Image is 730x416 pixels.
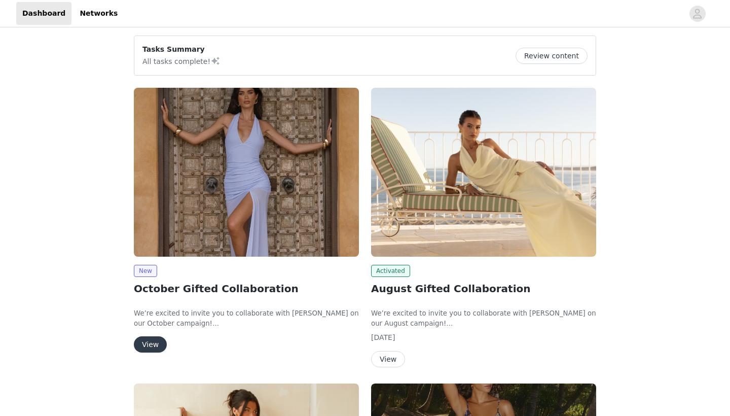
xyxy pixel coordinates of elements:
a: Dashboard [16,2,71,25]
a: View [371,356,405,363]
p: Tasks Summary [142,44,221,55]
span: We’re excited to invite you to collaborate with [PERSON_NAME] on our October campaign! [134,309,359,327]
h2: August Gifted Collaboration [371,281,596,296]
a: View [134,341,167,349]
button: View [371,351,405,367]
span: We’re excited to invite you to collaborate with [PERSON_NAME] on our August campaign! [371,309,596,327]
button: View [134,336,167,353]
img: Peppermayo EU [134,88,359,257]
h2: October Gifted Collaboration [134,281,359,296]
p: All tasks complete! [142,55,221,67]
img: Peppermayo EU [371,88,596,257]
span: [DATE] [371,333,395,341]
span: Activated [371,265,410,277]
span: New [134,265,157,277]
div: avatar [692,6,702,22]
a: Networks [74,2,124,25]
button: Review content [516,48,588,64]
